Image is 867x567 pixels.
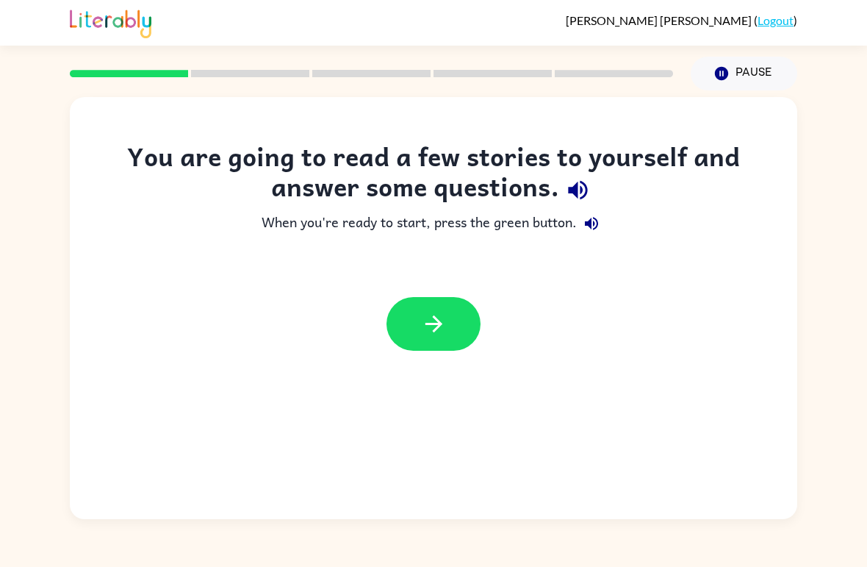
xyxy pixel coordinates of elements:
div: When you're ready to start, press the green button. [99,209,768,238]
div: You are going to read a few stories to yourself and answer some questions. [99,141,768,209]
div: ( ) [566,13,797,27]
img: Literably [70,6,151,38]
span: [PERSON_NAME] [PERSON_NAME] [566,13,754,27]
button: Pause [691,57,797,90]
a: Logout [758,13,794,27]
